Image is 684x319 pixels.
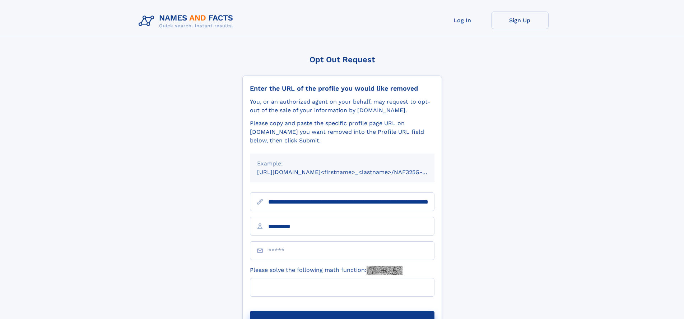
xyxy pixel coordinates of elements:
a: Sign Up [491,12,549,29]
div: You, or an authorized agent on your behalf, may request to opt-out of the sale of your informatio... [250,97,434,115]
img: Logo Names and Facts [136,12,239,31]
div: Enter the URL of the profile you would like removed [250,85,434,92]
small: [URL][DOMAIN_NAME]<firstname>_<lastname>/NAF325G-xxxxxxxx [257,169,448,176]
label: Please solve the following math function: [250,266,403,275]
div: Please copy and paste the specific profile page URL on [DOMAIN_NAME] you want removed into the Pr... [250,119,434,145]
div: Example: [257,159,427,168]
a: Log In [434,12,491,29]
div: Opt Out Request [242,55,442,64]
